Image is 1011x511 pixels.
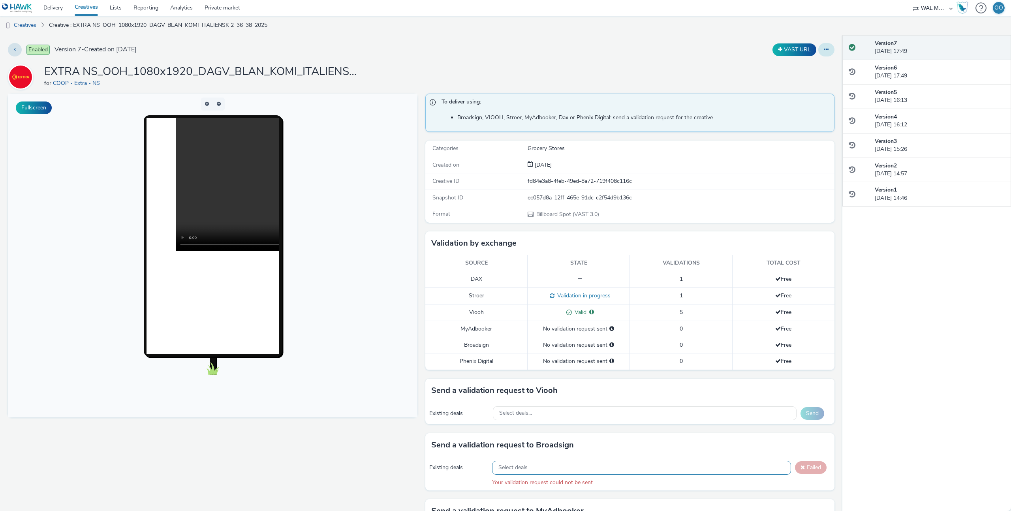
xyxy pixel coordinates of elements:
span: Validation in progress [554,292,611,299]
th: Source [425,255,528,271]
span: Snapshot ID [432,194,463,201]
strong: Version 5 [875,88,897,96]
span: [DATE] [533,161,552,169]
strong: Version 6 [875,64,897,71]
th: Total cost [732,255,834,271]
h1: EXTRA NS_OOH_1080x1920_DAGV_BLAN_KOMI_ITALIENSK 2_36_38_2025 [44,64,360,79]
li: Broadsign, VIOOH, Stroer, MyAdbooker, Dax or Phenix Digital: send a validation request for the cr... [457,114,831,122]
strong: Version 7 [875,39,897,47]
div: OO [994,2,1003,14]
button: VAST URL [772,43,816,56]
div: No validation request sent [532,325,626,333]
td: MyAdbooker [425,321,528,337]
span: Free [775,325,791,333]
div: Creation 26 August 2025, 14:46 [533,161,552,169]
div: [DATE] 14:57 [875,162,1005,178]
div: Duplicate the creative as a VAST URL [770,43,818,56]
td: Viooh [425,304,528,321]
span: 5 [680,308,683,316]
span: Free [775,292,791,299]
div: [DATE] 15:26 [875,137,1005,154]
span: Creative ID [432,177,459,185]
span: 0 [680,357,683,365]
h3: Send a validation request to Viooh [431,385,558,396]
a: COOP - Extra - NS [8,73,36,81]
span: Valid [572,308,586,316]
div: [DATE] 14:46 [875,186,1005,202]
div: Please select a deal below and click on Send to send a validation request to MyAdbooker. [609,325,614,333]
span: Free [775,341,791,349]
div: fd84e3a8-4feb-49ed-8a72-719f408c116c [528,177,834,185]
button: Failed [795,461,827,474]
div: Existing deals [429,410,489,417]
th: State [528,255,630,271]
span: Billboard Spot (VAST 3.0) [536,210,599,218]
img: COOP - Extra - NS [9,66,32,88]
span: Free [775,275,791,283]
h3: Send a validation request to Broadsign [431,439,574,451]
img: Hawk Academy [957,2,968,14]
img: dooh [4,22,12,30]
div: Please select a deal below and click on Send to send a validation request to Broadsign. [609,341,614,349]
div: Grocery Stores [528,145,834,152]
a: Hawk Academy [957,2,972,14]
div: Existing deals [429,464,488,472]
span: Select deals... [498,464,531,471]
span: 0 [680,341,683,349]
button: Send [801,407,824,420]
div: [DATE] 17:49 [875,39,1005,56]
div: [DATE] 17:49 [875,64,1005,80]
span: Select deals... [499,410,532,417]
h3: Validation by exchange [431,237,517,249]
strong: Version 3 [875,137,897,145]
button: Fullscreen [16,101,52,114]
span: Created on [432,161,459,169]
td: DAX [425,271,528,287]
td: Stroer [425,287,528,304]
div: [DATE] 16:13 [875,88,1005,105]
div: Your validation request could not be sent [492,479,831,487]
strong: Version 4 [875,113,897,120]
div: [DATE] 16:12 [875,113,1005,129]
span: Free [775,357,791,365]
span: 0 [680,325,683,333]
span: To deliver using: [442,98,827,108]
span: Categories [432,145,459,152]
strong: Version 1 [875,186,897,194]
span: Free [775,308,791,316]
div: No validation request sent [532,357,626,365]
div: ec057d8a-12ff-465e-91dc-c2f54d9b136c [528,194,834,202]
span: 1 [680,275,683,283]
div: No validation request sent [532,341,626,349]
span: Version 7 - Created on [DATE] [54,45,137,54]
span: 1 [680,292,683,299]
span: for [44,79,53,87]
a: COOP - Extra - NS [53,79,103,87]
th: Validations [630,255,732,271]
div: Please select a deal below and click on Send to send a validation request to Phenix Digital. [609,357,614,365]
img: undefined Logo [2,3,32,13]
span: Format [432,210,450,218]
td: Phenix Digital [425,353,528,370]
td: Broadsign [425,337,528,353]
span: Enabled [26,45,50,55]
a: Creative : EXTRA NS_OOH_1080x1920_DAGV_BLAN_KOMI_ITALIENSK 2_36_38_2025 [45,16,271,35]
strong: Version 2 [875,162,897,169]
